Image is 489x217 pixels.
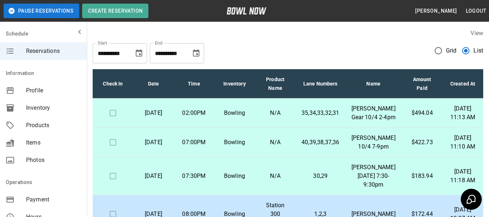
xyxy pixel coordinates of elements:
p: $183.94 [408,172,437,180]
span: Inventory [26,104,81,112]
span: List [473,46,483,55]
p: 07:30PM [180,172,208,180]
p: N/A [261,109,290,117]
label: View [471,30,483,37]
p: [DATE] [139,172,168,180]
button: [PERSON_NAME] [412,4,460,18]
span: Photos [26,156,81,164]
th: Inventory [214,69,255,99]
span: Profile [26,86,81,95]
th: Check In [93,69,133,99]
p: 40,39,38,37,36 [302,138,339,147]
button: Choose date, selected date is Nov 1, 2025 [189,46,203,60]
p: 35,34,33,32,31 [302,109,339,117]
th: Lane Numbers [296,69,345,99]
span: Reservations [26,47,81,55]
span: Items [26,138,81,147]
p: [DATE] 11:18 AM [448,167,477,185]
th: Name [345,69,402,99]
span: Products [26,121,81,130]
p: [PERSON_NAME] Gear 10/4 2-4pm [351,104,396,122]
p: Bowling [220,172,249,180]
button: Logout [463,4,489,18]
p: N/A [261,138,290,147]
p: Bowling [220,109,249,117]
th: Created At [442,69,483,99]
span: Grid [446,46,457,55]
p: N/A [261,172,290,180]
th: Product Name [255,69,296,99]
p: [DATE] [139,138,168,147]
p: [PERSON_NAME] [DATE] 7:30-9:30pm [351,163,396,189]
th: Time [174,69,214,99]
img: logo [227,7,266,14]
p: [PERSON_NAME] 10/4 7-9pm [351,134,396,151]
p: 07:00PM [180,138,208,147]
p: 02:00PM [180,109,208,117]
span: Payment [26,195,81,204]
p: [DATE] 11:13 AM [448,104,477,122]
p: [DATE] 11:10 AM [448,134,477,151]
p: [DATE] [139,109,168,117]
p: Bowling [220,138,249,147]
th: Amount Paid [402,69,442,99]
button: Choose date, selected date is Sep 29, 2025 [132,46,146,60]
th: Date [133,69,174,99]
button: Create Reservation [82,4,148,18]
p: $422.73 [408,138,437,147]
button: Pause Reservations [4,4,79,18]
p: $494.04 [408,109,437,117]
p: 30,29 [302,172,339,180]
